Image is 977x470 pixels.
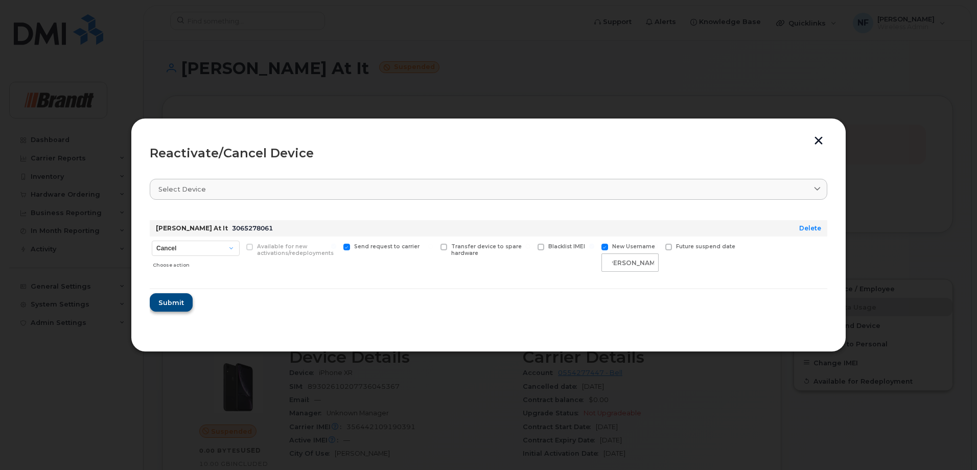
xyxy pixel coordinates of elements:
input: Blacklist IMEI [525,244,530,249]
span: Available for new activations/redeployments [257,243,334,256]
input: Available for new activations/redeployments [234,244,239,249]
span: Future suspend date [676,243,735,250]
span: New Username [612,243,655,250]
input: New Username [601,253,659,272]
span: Select device [158,184,206,194]
span: Transfer device to spare hardware [451,243,522,256]
input: Send request to carrier [331,244,336,249]
a: Select device [150,179,827,200]
span: Send request to carrier [354,243,420,250]
div: Reactivate/Cancel Device [150,147,827,159]
button: Submit [150,293,193,312]
a: Delete [799,224,821,232]
strong: [PERSON_NAME] At It [156,224,228,232]
div: Choose action [153,257,240,269]
input: New Username [589,244,594,249]
span: Blacklist IMEI [548,243,585,250]
span: Submit [158,298,184,308]
span: 3065278061 [232,224,273,232]
input: Transfer device to spare hardware [428,244,433,249]
input: Future suspend date [653,244,658,249]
